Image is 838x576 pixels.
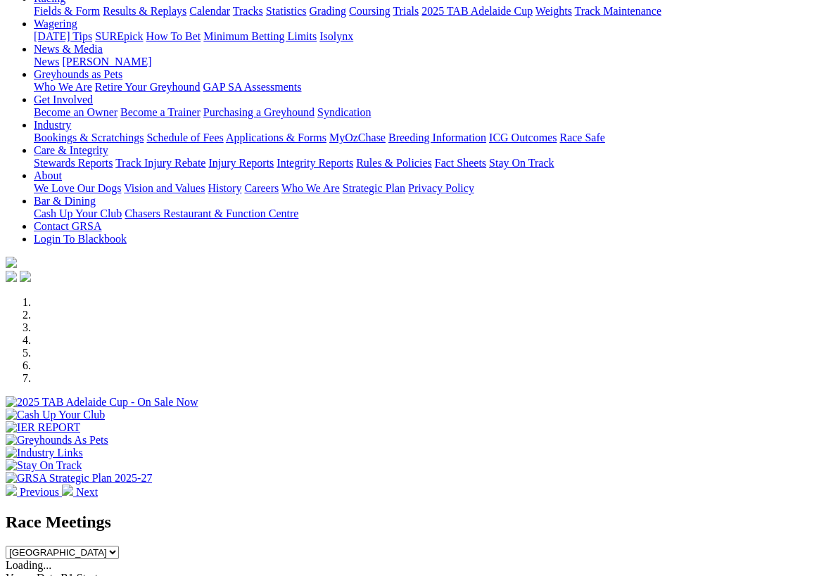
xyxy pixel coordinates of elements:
a: [DATE] Tips [34,30,92,42]
img: logo-grsa-white.png [6,257,17,268]
a: Breeding Information [388,132,486,143]
a: News [34,56,59,68]
a: Race Safe [559,132,604,143]
a: Cash Up Your Club [34,207,122,219]
a: News & Media [34,43,103,55]
a: Applications & Forms [226,132,326,143]
a: Purchasing a Greyhound [203,106,315,118]
img: Greyhounds As Pets [6,434,108,447]
a: Stewards Reports [34,157,113,169]
a: ICG Outcomes [489,132,557,143]
div: About [34,182,832,195]
a: Privacy Policy [408,182,474,194]
img: Industry Links [6,447,83,459]
h2: Race Meetings [6,513,832,532]
a: Trials [393,5,419,17]
span: Next [76,486,98,498]
a: Tracks [233,5,263,17]
a: Contact GRSA [34,220,101,232]
a: Statistics [266,5,307,17]
img: chevron-left-pager-white.svg [6,485,17,496]
img: Stay On Track [6,459,82,472]
img: chevron-right-pager-white.svg [62,485,73,496]
a: SUREpick [95,30,143,42]
a: Get Involved [34,94,93,105]
div: Care & Integrity [34,157,832,169]
img: 2025 TAB Adelaide Cup - On Sale Now [6,396,198,409]
div: Bar & Dining [34,207,832,220]
div: Wagering [34,30,832,43]
a: Rules & Policies [356,157,432,169]
a: Stay On Track [489,157,554,169]
a: GAP SA Assessments [203,81,302,93]
a: Syndication [317,106,371,118]
a: Retire Your Greyhound [95,81,201,93]
a: Become a Trainer [120,106,201,118]
div: Industry [34,132,832,144]
a: [PERSON_NAME] [62,56,151,68]
a: 2025 TAB Adelaide Cup [421,5,533,17]
div: Get Involved [34,106,832,119]
a: Fact Sheets [435,157,486,169]
a: Become an Owner [34,106,118,118]
a: Who We Are [34,81,92,93]
a: Careers [244,182,279,194]
a: We Love Our Dogs [34,182,121,194]
a: Wagering [34,18,77,30]
img: IER REPORT [6,421,80,434]
img: twitter.svg [20,271,31,282]
div: News & Media [34,56,832,68]
a: About [34,169,62,181]
a: Who We Are [281,182,340,194]
a: Vision and Values [124,182,205,194]
img: Cash Up Your Club [6,409,105,421]
a: Login To Blackbook [34,233,127,245]
a: Track Maintenance [575,5,661,17]
a: Weights [535,5,572,17]
a: Track Injury Rebate [115,157,205,169]
a: Minimum Betting Limits [203,30,317,42]
img: GRSA Strategic Plan 2025-27 [6,472,152,485]
a: Next [62,486,98,498]
a: Strategic Plan [343,182,405,194]
span: Loading... [6,559,51,571]
a: Injury Reports [208,157,274,169]
a: Chasers Restaurant & Function Centre [125,207,298,219]
a: Fields & Form [34,5,100,17]
a: MyOzChase [329,132,386,143]
a: Industry [34,119,71,131]
img: facebook.svg [6,271,17,282]
a: Previous [6,486,62,498]
a: History [208,182,241,194]
a: Results & Replays [103,5,186,17]
a: Coursing [349,5,391,17]
a: How To Bet [146,30,201,42]
div: Greyhounds as Pets [34,81,832,94]
a: Calendar [189,5,230,17]
a: Grading [310,5,346,17]
a: Isolynx [319,30,353,42]
div: Racing [34,5,832,18]
a: Integrity Reports [277,157,353,169]
a: Care & Integrity [34,144,108,156]
a: Greyhounds as Pets [34,68,122,80]
a: Schedule of Fees [146,132,223,143]
span: Previous [20,486,59,498]
a: Bar & Dining [34,195,96,207]
a: Bookings & Scratchings [34,132,144,143]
